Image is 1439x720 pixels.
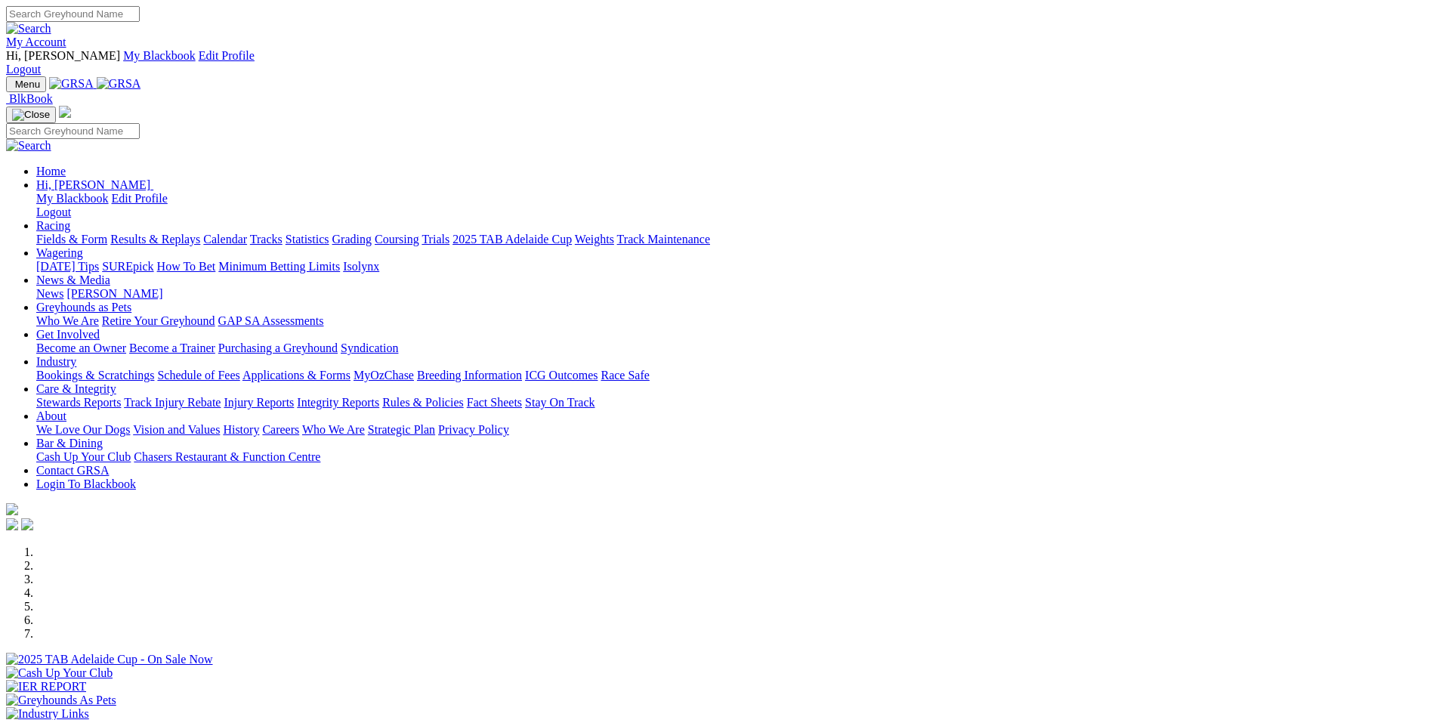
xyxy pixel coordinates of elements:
a: My Blackbook [36,192,109,205]
div: Get Involved [36,341,1433,355]
a: ICG Outcomes [525,369,598,382]
input: Search [6,123,140,139]
a: Track Maintenance [617,233,710,246]
a: Tracks [250,233,283,246]
a: Breeding Information [417,369,522,382]
a: Statistics [286,233,329,246]
a: My Account [6,36,66,48]
a: News [36,287,63,300]
a: Industry [36,355,76,368]
a: Hi, [PERSON_NAME] [36,178,153,191]
a: About [36,409,66,422]
a: Purchasing a Greyhound [218,341,338,354]
div: Care & Integrity [36,396,1433,409]
div: Racing [36,233,1433,246]
a: [PERSON_NAME] [66,287,162,300]
div: News & Media [36,287,1433,301]
a: Home [36,165,66,178]
a: Schedule of Fees [157,369,239,382]
a: Rules & Policies [382,396,464,409]
a: BlkBook [6,92,53,105]
img: Search [6,139,51,153]
a: Coursing [375,233,419,246]
a: Vision and Values [133,423,220,436]
a: Bar & Dining [36,437,103,450]
button: Toggle navigation [6,76,46,92]
a: Bookings & Scratchings [36,369,154,382]
div: About [36,423,1433,437]
a: How To Bet [157,260,216,273]
a: Weights [575,233,614,246]
a: Login To Blackbook [36,477,136,490]
a: Become an Owner [36,341,126,354]
img: facebook.svg [6,518,18,530]
a: GAP SA Assessments [218,314,324,327]
a: Applications & Forms [242,369,350,382]
a: Fields & Form [36,233,107,246]
a: Edit Profile [112,192,168,205]
a: Syndication [341,341,398,354]
a: Results & Replays [110,233,200,246]
a: Careers [262,423,299,436]
a: Privacy Policy [438,423,509,436]
a: Logout [6,63,41,76]
a: Fact Sheets [467,396,522,409]
a: [DATE] Tips [36,260,99,273]
a: Integrity Reports [297,396,379,409]
div: Wagering [36,260,1433,273]
a: Greyhounds as Pets [36,301,131,314]
a: Grading [332,233,372,246]
a: Strategic Plan [368,423,435,436]
a: We Love Our Dogs [36,423,130,436]
span: Hi, [PERSON_NAME] [6,49,120,62]
div: Bar & Dining [36,450,1433,464]
a: Logout [36,205,71,218]
a: Who We Are [302,423,365,436]
a: Cash Up Your Club [36,450,131,463]
img: 2025 TAB Adelaide Cup - On Sale Now [6,653,213,666]
span: Menu [15,79,40,90]
img: IER REPORT [6,680,86,694]
a: Racing [36,219,70,232]
img: GRSA [49,77,94,91]
a: Calendar [203,233,247,246]
div: My Account [6,49,1433,76]
a: MyOzChase [354,369,414,382]
img: Search [6,22,51,36]
a: Chasers Restaurant & Function Centre [134,450,320,463]
img: Close [12,109,50,121]
a: SUREpick [102,260,153,273]
input: Search [6,6,140,22]
span: BlkBook [9,92,53,105]
a: Wagering [36,246,83,259]
div: Industry [36,369,1433,382]
a: Contact GRSA [36,464,109,477]
a: 2025 TAB Adelaide Cup [452,233,572,246]
span: Hi, [PERSON_NAME] [36,178,150,191]
a: Stay On Track [525,396,594,409]
a: My Blackbook [123,49,196,62]
img: logo-grsa-white.png [6,503,18,515]
a: News & Media [36,273,110,286]
a: Stewards Reports [36,396,121,409]
a: Retire Your Greyhound [102,314,215,327]
a: Get Involved [36,328,100,341]
img: Cash Up Your Club [6,666,113,680]
a: Minimum Betting Limits [218,260,340,273]
a: Race Safe [601,369,649,382]
a: Become a Trainer [129,341,215,354]
a: Care & Integrity [36,382,116,395]
a: Edit Profile [199,49,255,62]
img: twitter.svg [21,518,33,530]
a: History [223,423,259,436]
div: Hi, [PERSON_NAME] [36,192,1433,219]
button: Toggle navigation [6,107,56,123]
img: logo-grsa-white.png [59,106,71,118]
div: Greyhounds as Pets [36,314,1433,328]
a: Isolynx [343,260,379,273]
a: Trials [422,233,449,246]
a: Who We Are [36,314,99,327]
img: GRSA [97,77,141,91]
a: Injury Reports [224,396,294,409]
a: Track Injury Rebate [124,396,221,409]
